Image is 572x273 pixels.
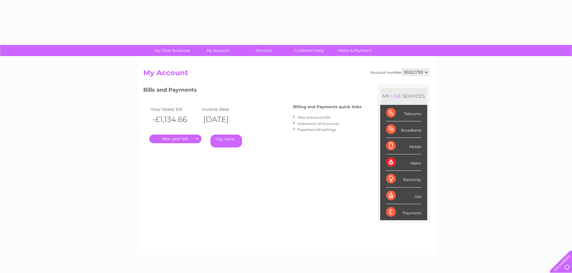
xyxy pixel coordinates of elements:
h2: My Account [143,69,429,80]
div: LIVE [390,93,402,99]
a: Paperless bill settings [297,127,336,132]
a: Pay Here [210,135,242,147]
div: Electricity [386,171,421,187]
div: Payments [386,204,421,220]
a: My Clear Business [147,45,197,56]
a: Services [239,45,288,56]
th: [DATE] [200,113,251,126]
a: Make A Payment [330,45,380,56]
div: MY SERVICES [380,88,427,105]
h4: Billing and Payments quick links [293,105,362,109]
a: View previous bills [297,115,330,120]
td: Your latest bill [149,105,200,113]
div: Mobile [386,138,421,154]
div: Gas [386,188,421,204]
a: My Account [193,45,243,56]
h3: Bills and Payments [143,86,362,96]
a: . [149,135,201,143]
div: Water [386,154,421,171]
div: Account number [371,69,429,76]
a: Customer Help [284,45,334,56]
th: -£1,134.66 [149,113,200,126]
td: Invoice date [200,105,251,113]
a: Statement of Accounts [297,121,339,126]
div: Telecoms [386,105,421,121]
div: Broadband [386,121,421,138]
